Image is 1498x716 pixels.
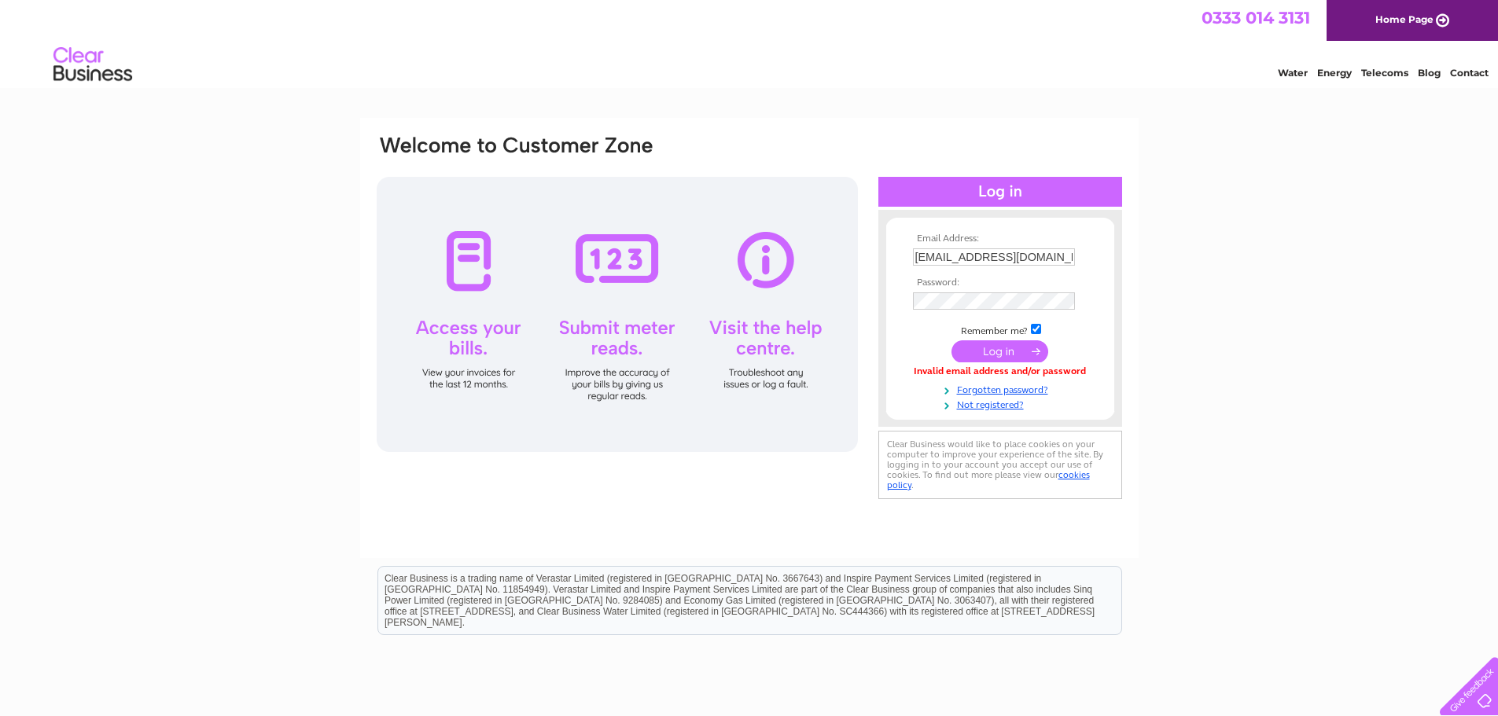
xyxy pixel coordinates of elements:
td: Remember me? [909,321,1091,337]
a: 0333 014 3131 [1202,8,1310,28]
img: logo.png [53,41,133,89]
div: Invalid email address and/or password [913,366,1088,377]
a: cookies policy [887,469,1090,490]
a: Blog [1418,67,1441,79]
th: Password: [909,277,1091,288]
input: Submit [951,340,1048,362]
a: Telecoms [1361,67,1408,79]
a: Energy [1317,67,1352,79]
div: Clear Business is a trading name of Verastar Limited (registered in [GEOGRAPHIC_DATA] No. 3667643... [378,9,1121,76]
a: Water [1278,67,1308,79]
a: Not registered? [913,396,1091,411]
a: Forgotten password? [913,381,1091,396]
div: Clear Business would like to place cookies on your computer to improve your experience of the sit... [878,431,1122,499]
a: Contact [1450,67,1489,79]
th: Email Address: [909,233,1091,244]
